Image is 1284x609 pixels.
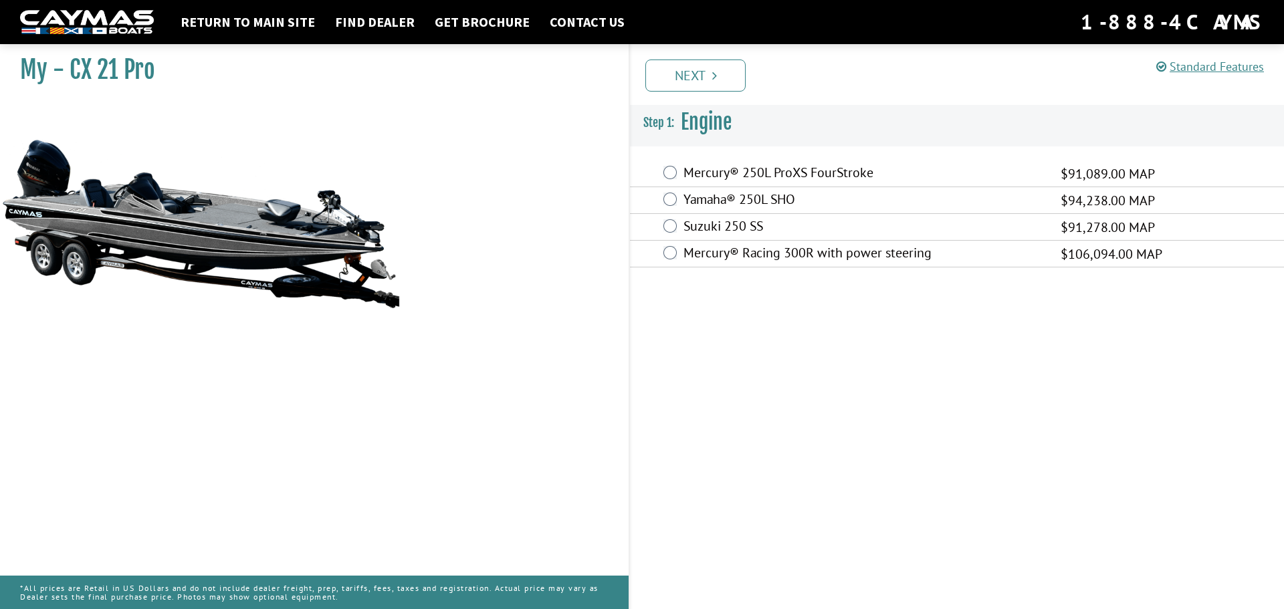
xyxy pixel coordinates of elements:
[328,13,421,31] a: Find Dealer
[174,13,322,31] a: Return to main site
[20,55,595,85] h1: My - CX 21 Pro
[1081,7,1264,37] div: 1-888-4CAYMAS
[20,577,609,608] p: *All prices are Retail in US Dollars and do not include dealer freight, prep, tariffs, fees, taxe...
[1061,244,1162,264] span: $106,094.00 MAP
[683,164,1044,184] label: Mercury® 250L ProXS FourStroke
[20,10,154,35] img: white-logo-c9c8dbefe5ff5ceceb0f0178aa75bf4bb51f6bca0971e226c86eb53dfe498488.png
[642,57,1284,92] ul: Pagination
[1061,164,1155,184] span: $91,089.00 MAP
[1156,59,1264,74] a: Standard Features
[1061,191,1155,211] span: $94,238.00 MAP
[683,218,1044,237] label: Suzuki 250 SS
[428,13,536,31] a: Get Brochure
[683,191,1044,211] label: Yamaha® 250L SHO
[683,245,1044,264] label: Mercury® Racing 300R with power steering
[630,98,1284,147] h3: Engine
[543,13,631,31] a: Contact Us
[645,59,746,92] a: Next
[1061,217,1155,237] span: $91,278.00 MAP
